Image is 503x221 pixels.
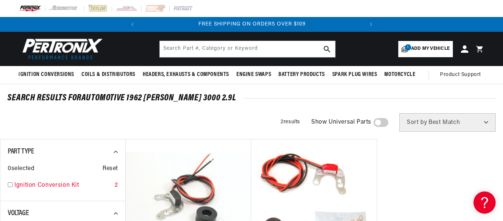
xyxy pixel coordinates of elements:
[8,148,34,155] span: Part Type
[103,164,118,174] span: Reset
[115,181,118,190] div: 2
[407,120,427,125] span: Sort by
[18,66,78,83] summary: Ignition Conversions
[319,41,335,57] button: search button
[140,20,364,28] div: Announcement
[236,71,271,79] span: Engine Swaps
[233,66,275,83] summary: Engine Swaps
[384,71,415,79] span: Motorcycle
[139,66,233,83] summary: Headers, Exhausts & Components
[411,45,450,52] span: Add my vehicle
[311,118,371,127] span: Show Universal Parts
[8,164,34,174] span: 0 selected
[125,17,140,32] button: Translation missing: en.sections.announcements.previous_announcement
[399,113,496,132] select: Sort by
[440,71,481,79] span: Product Support
[440,66,485,84] summary: Product Support
[18,71,74,79] span: Ignition Conversions
[7,94,496,102] div: SEARCH RESULTS FOR Automotive 1962 [PERSON_NAME] 3000 2.9L
[381,66,419,83] summary: Motorcycle
[405,44,411,51] span: 1
[275,66,329,83] summary: Battery Products
[8,210,29,217] span: Voltage
[364,17,378,32] button: Translation missing: en.sections.announcements.next_announcement
[198,21,306,27] span: FREE SHIPPING ON ORDERS OVER $109
[140,20,364,28] div: 2 of 2
[78,66,139,83] summary: Coils & Distributors
[281,119,300,125] span: 2 results
[143,71,229,79] span: Headers, Exhausts & Components
[14,181,112,190] a: Ignition Conversion Kit
[18,36,103,62] img: Pertronix
[160,41,335,57] input: Search Part #, Category or Keyword
[81,71,135,79] span: Coils & Distributors
[278,71,325,79] span: Battery Products
[398,41,453,57] a: 1Add my vehicle
[332,71,377,79] span: Spark Plug Wires
[329,66,381,83] summary: Spark Plug Wires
